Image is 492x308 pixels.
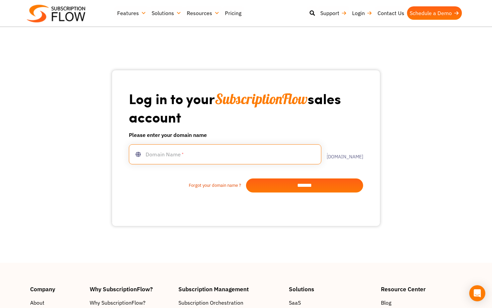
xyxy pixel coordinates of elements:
[289,286,374,292] h4: Solutions
[30,299,83,307] a: About
[469,285,485,301] div: Open Intercom Messenger
[178,299,243,307] span: Subscription Orchestration
[90,299,172,307] a: Why SubscriptionFlow?
[318,6,349,20] a: Support
[178,286,282,292] h4: Subscription Management
[407,6,462,20] a: Schedule a Demo
[349,6,375,20] a: Login
[114,6,149,20] a: Features
[27,5,85,22] img: Subscriptionflow
[129,182,246,189] a: Forgot your domain name ?
[321,150,363,159] label: .[DOMAIN_NAME]
[129,131,363,139] h6: Please enter your domain name
[178,299,282,307] a: Subscription Orchestration
[381,286,462,292] h4: Resource Center
[289,299,374,307] a: SaaS
[381,299,462,307] a: Blog
[90,299,146,307] span: Why SubscriptionFlow?
[215,90,308,108] span: SubscriptionFlow
[184,6,222,20] a: Resources
[381,299,391,307] span: Blog
[30,286,83,292] h4: Company
[375,6,407,20] a: Contact Us
[90,286,172,292] h4: Why SubscriptionFlow?
[30,299,45,307] span: About
[222,6,244,20] a: Pricing
[289,299,301,307] span: SaaS
[129,90,363,126] h1: Log in to your sales account
[149,6,184,20] a: Solutions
